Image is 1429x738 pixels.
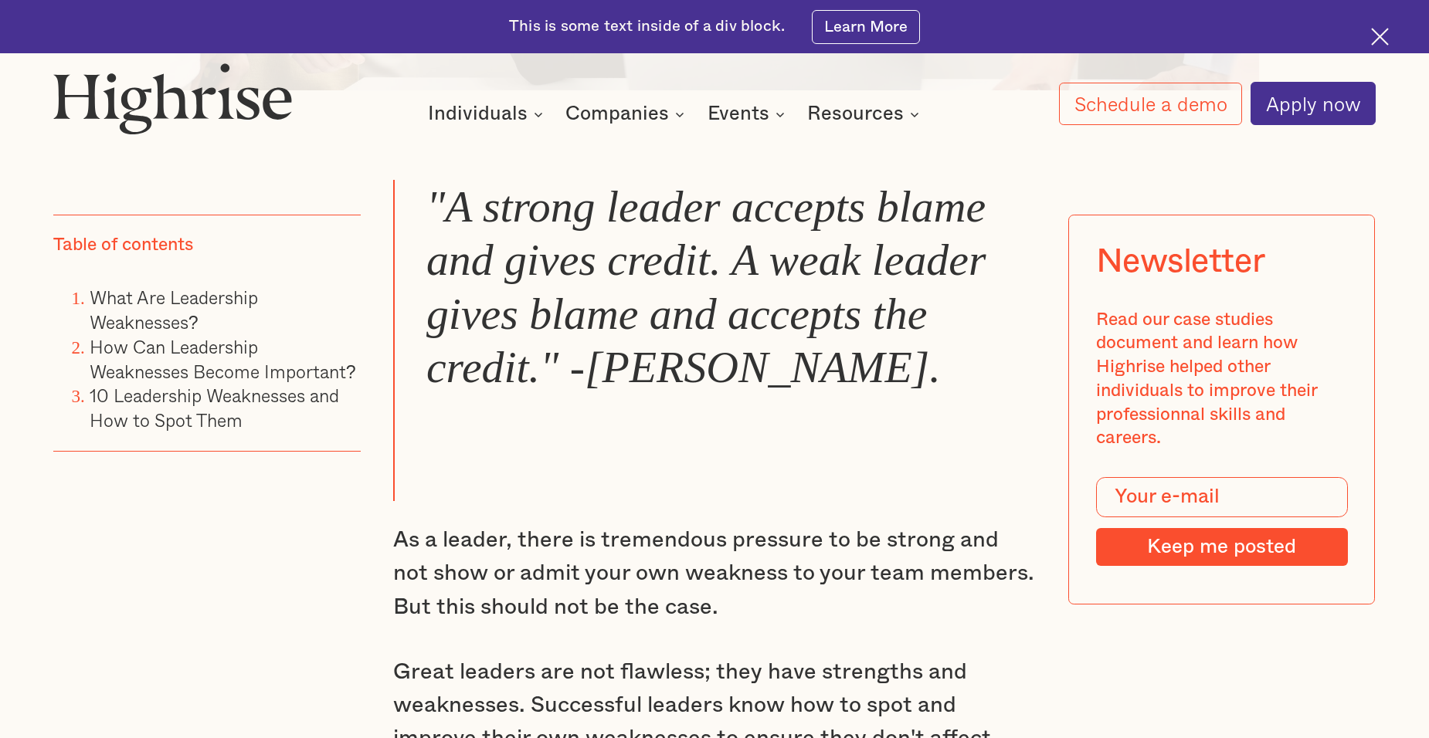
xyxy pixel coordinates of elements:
[90,332,356,384] a: How Can Leadership Weaknesses Become Important?
[426,181,986,392] em: "A strong leader accepts blame and gives credit. A weak leader gives blame and accepts the credit...
[90,283,258,336] a: What Are Leadership Weaknesses?
[807,105,924,124] div: Resources
[1096,476,1348,516] input: Your e-mail
[708,105,769,124] div: Events
[428,105,548,124] div: Individuals
[565,105,689,124] div: Companies
[1251,82,1375,125] a: Apply now
[1096,528,1348,566] input: Keep me posted
[509,16,785,38] div: This is some text inside of a div block.
[53,63,292,135] img: Highrise logo
[90,381,339,434] a: 10 Leadership Weaknesses and How to Spot Them
[1096,242,1265,280] div: Newsletter
[393,523,1035,624] p: As a leader, there is tremendous pressure to be strong and not show or admit your own weakness to...
[1096,476,1348,565] form: Modal Form
[53,233,193,257] div: Table of contents
[1059,83,1241,126] a: Schedule a demo
[428,105,528,124] div: Individuals
[812,10,920,44] a: Learn More
[708,105,789,124] div: Events
[565,105,669,124] div: Companies
[1096,307,1348,450] div: Read our case studies document and learn how Highrise helped other individuals to improve their p...
[807,105,904,124] div: Resources
[1371,28,1389,46] img: Cross icon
